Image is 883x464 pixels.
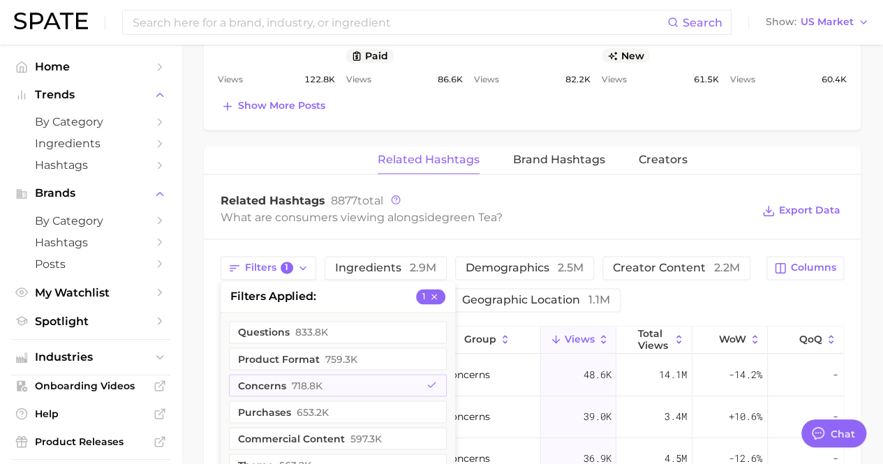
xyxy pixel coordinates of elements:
[791,262,836,274] span: Columns
[719,334,746,345] span: WoW
[464,334,496,345] span: group
[230,288,316,305] span: filters applied
[35,351,147,364] span: Industries
[11,183,170,204] button: Brands
[442,211,496,224] span: green tea
[833,366,838,383] span: -
[35,60,147,73] span: Home
[35,407,147,420] span: Help
[410,261,436,274] span: 2.9m
[588,293,610,306] span: 1.1m
[238,100,325,112] span: Show more posts
[801,18,854,26] span: US Market
[304,71,334,88] span: 122.8k
[229,374,447,396] button: concerns
[245,262,293,274] span: Filters
[35,187,147,200] span: Brands
[378,154,480,166] span: Related Hashtags
[445,408,490,425] span: concerns
[11,347,170,368] button: Industries
[11,431,170,452] a: Product Releases
[11,232,170,253] a: Hashtags
[714,261,740,274] span: 2.2m
[766,18,796,26] span: Show
[513,154,605,166] span: Brand Hashtags
[35,286,147,299] span: My Watchlist
[440,327,541,354] button: group
[131,10,667,34] input: Search here for a brand, industry, or ingredient
[683,16,722,29] span: Search
[35,236,147,249] span: Hashtags
[565,334,595,345] span: Views
[11,403,170,424] a: Help
[541,327,616,354] button: Views
[565,71,591,88] span: 82.2k
[35,315,147,328] span: Spotlight
[221,194,325,207] span: Related Hashtags
[35,257,147,271] span: Posts
[11,375,170,396] a: Onboarding Videos
[221,208,752,227] div: What are consumers viewing alongside ?
[350,433,382,444] span: 597.3k
[221,396,843,438] button: green tea#nutritionconcerns39.0k3.4m+10.6%-
[11,56,170,77] a: Home
[11,111,170,133] a: by Category
[346,71,371,88] span: Views
[35,214,147,227] span: by Category
[221,256,316,280] button: Filters1
[639,154,688,166] span: Creators
[766,256,844,280] button: Columns
[35,435,147,448] span: Product Releases
[613,262,740,274] span: creator content
[35,89,147,101] span: Trends
[768,327,843,354] button: QoQ
[558,261,584,274] span: 2.5m
[229,347,447,370] button: product format
[335,262,436,274] span: ingredients
[638,328,671,350] span: Total Views
[659,366,687,383] span: 14.1m
[822,71,847,88] span: 60.4k
[11,210,170,232] a: by Category
[445,366,490,383] span: concerns
[692,327,768,354] button: WoW
[218,71,243,88] span: Views
[331,194,357,207] span: 8877
[602,71,627,88] span: Views
[694,71,719,88] span: 61.5k
[331,194,383,207] span: total
[229,427,447,449] button: commercial content
[325,353,357,364] span: 759.3k
[11,253,170,275] a: Posts
[729,408,762,425] span: +10.6%
[35,115,147,128] span: by Category
[11,84,170,105] button: Trends
[729,366,762,383] span: -14.2%
[346,48,394,63] button: paid
[616,327,692,354] button: Total Views
[14,13,88,29] img: SPATE
[583,366,611,383] span: 48.6k
[11,310,170,332] a: Spotlight
[11,133,170,154] a: Ingredients
[11,154,170,176] a: Hashtags
[730,71,755,88] span: Views
[221,354,843,396] button: green tea#[MEDICAL_DATA]concerns48.6k14.1m-14.2%-
[665,408,687,425] span: 3.4m
[602,48,650,63] span: new
[438,71,463,88] span: 86.6k
[11,282,170,304] a: My Watchlist
[583,408,611,425] span: 39.0k
[229,401,447,423] button: purchases
[416,289,445,304] button: 1
[759,201,844,220] button: Export Data
[292,380,322,391] span: 718.8k
[799,334,822,345] span: QoQ
[218,96,329,116] button: Show more posts
[35,158,147,172] span: Hashtags
[474,71,499,88] span: Views
[229,321,447,343] button: questions
[762,13,873,31] button: ShowUS Market
[281,262,293,274] span: 1
[35,380,147,392] span: Onboarding Videos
